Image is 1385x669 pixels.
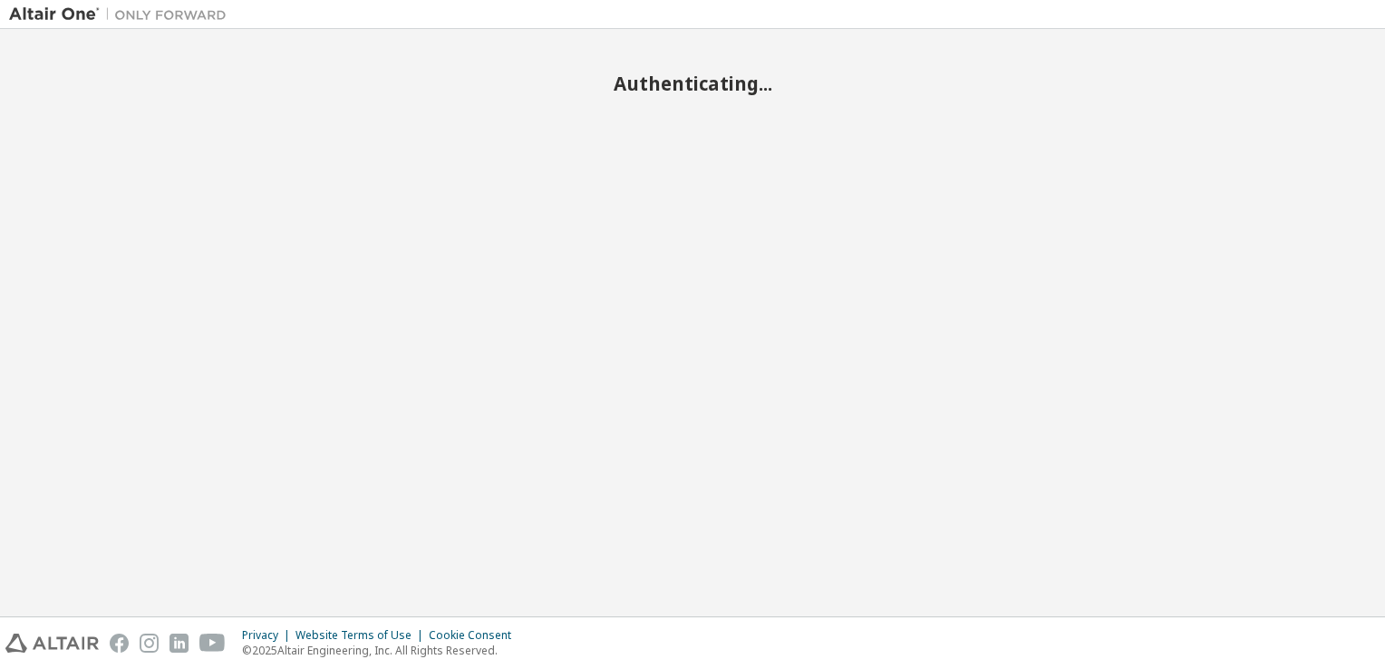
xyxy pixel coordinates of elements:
[295,628,429,643] div: Website Terms of Use
[242,643,522,658] p: © 2025 Altair Engineering, Inc. All Rights Reserved.
[169,634,189,653] img: linkedin.svg
[5,634,99,653] img: altair_logo.svg
[110,634,129,653] img: facebook.svg
[199,634,226,653] img: youtube.svg
[242,628,295,643] div: Privacy
[9,5,236,24] img: Altair One
[429,628,522,643] div: Cookie Consent
[9,72,1376,95] h2: Authenticating...
[140,634,159,653] img: instagram.svg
